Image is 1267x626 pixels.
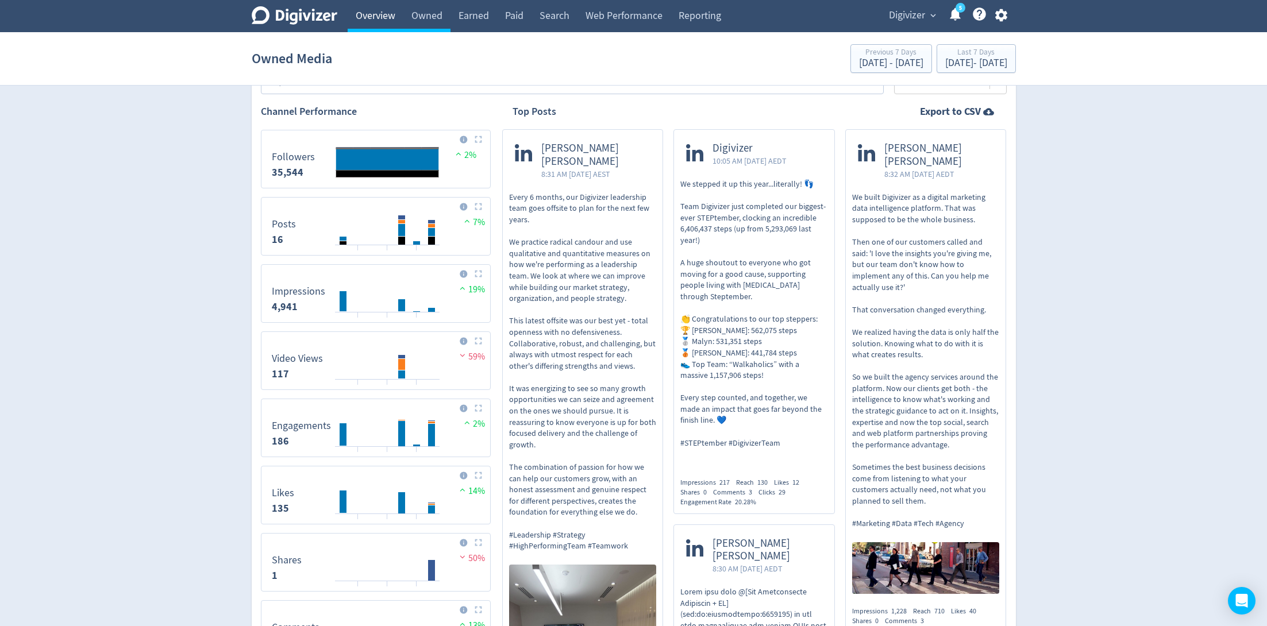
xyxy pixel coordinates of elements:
[461,217,485,228] span: 7%
[457,284,485,295] span: 19%
[945,58,1007,68] div: [DATE] - [DATE]
[266,135,486,183] svg: Followers 35,544
[475,337,482,345] img: Placeholder
[272,419,331,432] dt: Engagements
[457,485,468,494] img: positive-performance.svg
[272,554,302,567] dt: Shares
[934,606,945,616] span: 710
[958,4,961,12] text: 5
[266,269,486,318] svg: Impressions 4,941
[453,149,476,161] span: 2%
[272,150,315,164] dt: Followers
[272,300,298,314] strong: 4,941
[351,451,364,459] text: 04/10
[779,488,785,497] span: 29
[266,337,486,385] svg: Video Views 117
[380,451,394,459] text: 06/10
[969,606,976,616] span: 40
[889,6,925,25] span: Digivizer
[457,351,485,362] span: 59%
[749,488,752,497] span: 3
[509,192,657,552] p: Every 6 months, our Digivizer leadership team goes offsite to plan for the next few years. We pra...
[703,488,707,497] span: 0
[272,434,289,448] strong: 186
[891,606,907,616] span: 1,228
[475,472,482,479] img: Placeholder
[457,351,468,360] img: negative-performance.svg
[351,585,364,593] text: 04/10
[713,488,758,497] div: Comments
[885,616,930,626] div: Comments
[852,542,1000,594] img: https://media.cf.digivizer.com/images/linkedin-1455007-urn:li:share:7381078906981900288-867d99c06...
[713,537,822,563] span: [PERSON_NAME] [PERSON_NAME]
[850,44,932,73] button: Previous 7 Days[DATE] - [DATE]
[885,6,939,25] button: Digivizer
[272,285,325,298] dt: Impressions
[884,142,994,168] span: [PERSON_NAME] [PERSON_NAME]
[674,130,834,469] a: Digivizer10:05 AM [DATE] AEDTWe stepped it up this year...literally! 👣 Team Digivizer just comple...
[272,165,303,179] strong: 35,544
[266,471,486,519] svg: Likes 135
[758,488,792,497] div: Clicks
[680,179,828,449] p: We stepped it up this year...literally! 👣 Team Digivizer just completed our biggest-ever STEPtemb...
[380,249,394,257] text: 06/10
[272,486,294,500] dt: Likes
[846,130,1006,597] a: [PERSON_NAME] [PERSON_NAME]8:32 AM [DATE] AEDTWe built Digivizer as a digital marketing data inte...
[757,478,768,487] span: 130
[461,217,473,225] img: positive-performance.svg
[475,270,482,277] img: Placeholder
[928,10,938,21] span: expand_more
[266,202,486,250] svg: Posts 16
[457,284,468,292] img: positive-performance.svg
[272,233,283,246] strong: 16
[475,606,482,613] img: Placeholder
[875,616,879,625] span: 0
[380,518,394,526] text: 06/10
[475,404,482,412] img: Placeholder
[859,58,923,68] div: [DATE] - [DATE]
[774,478,806,488] div: Likes
[351,518,364,526] text: 04/10
[475,203,482,210] img: Placeholder
[921,616,924,625] span: 3
[937,44,1016,73] button: Last 7 Days[DATE]- [DATE]
[951,606,983,616] div: Likes
[713,142,787,155] span: Digivizer
[713,563,822,574] span: 8:30 AM [DATE] AEDT
[735,497,756,507] span: 20.28%
[266,404,486,452] svg: Engagements 186
[852,616,885,626] div: Shares
[680,478,736,488] div: Impressions
[272,367,289,381] strong: 117
[380,316,394,324] text: 06/10
[713,155,787,167] span: 10:05 AM [DATE] AEDT
[272,569,278,582] strong: 1
[453,149,464,158] img: positive-performance.svg
[475,539,482,546] img: Placeholder
[410,518,423,526] text: 08/10
[792,478,799,487] span: 12
[956,3,965,13] a: 5
[719,478,730,487] span: 217
[410,384,423,392] text: 08/10
[475,136,482,143] img: Placeholder
[1228,587,1256,615] div: Open Intercom Messenger
[884,168,994,180] span: 8:32 AM [DATE] AEDT
[266,538,486,586] svg: Shares 1
[410,316,423,324] text: 08/10
[351,316,364,324] text: 04/10
[920,105,981,119] strong: Export to CSV
[272,501,289,515] strong: 135
[541,142,651,168] span: [PERSON_NAME] [PERSON_NAME]
[272,218,296,231] dt: Posts
[410,451,423,459] text: 08/10
[457,485,485,497] span: 14%
[461,418,485,430] span: 2%
[380,585,394,593] text: 06/10
[351,249,364,257] text: 04/10
[272,352,323,365] dt: Video Views
[680,488,713,497] div: Shares
[380,384,394,392] text: 06/10
[410,585,423,593] text: 08/10
[945,48,1007,58] div: Last 7 Days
